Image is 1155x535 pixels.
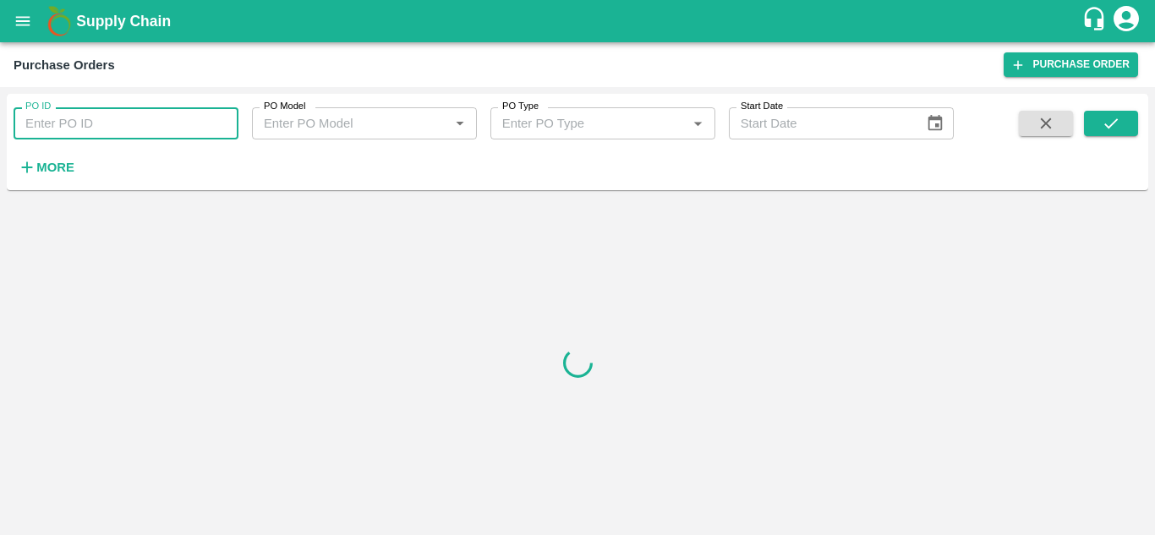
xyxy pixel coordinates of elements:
[14,107,238,139] input: Enter PO ID
[1111,3,1141,39] div: account of current user
[25,100,51,113] label: PO ID
[36,161,74,174] strong: More
[741,100,783,113] label: Start Date
[42,4,76,38] img: logo
[502,100,539,113] label: PO Type
[1004,52,1138,77] a: Purchase Order
[449,112,471,134] button: Open
[687,112,709,134] button: Open
[76,13,171,30] b: Supply Chain
[919,107,951,139] button: Choose date
[729,107,913,139] input: Start Date
[264,100,306,113] label: PO Model
[14,54,115,76] div: Purchase Orders
[257,112,444,134] input: Enter PO Model
[495,112,682,134] input: Enter PO Type
[1081,6,1111,36] div: customer-support
[3,2,42,41] button: open drawer
[14,153,79,182] button: More
[76,9,1081,33] a: Supply Chain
